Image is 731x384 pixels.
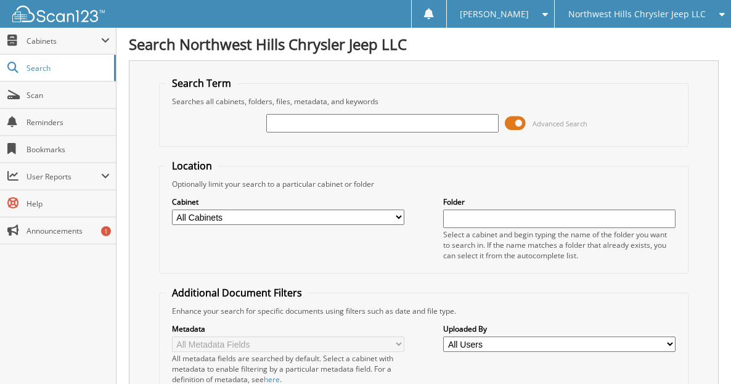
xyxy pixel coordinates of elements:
[101,226,111,236] div: 1
[166,306,682,316] div: Enhance your search for specific documents using filters such as date and file type.
[172,324,404,334] label: Metadata
[27,90,110,100] span: Scan
[568,10,706,18] span: Northwest Hills Chrysler Jeep LLC
[12,6,105,22] img: scan123-logo-white.svg
[443,229,676,261] div: Select a cabinet and begin typing the name of the folder you want to search in. If the name match...
[669,325,731,384] iframe: Chat Widget
[27,63,108,73] span: Search
[27,198,110,209] span: Help
[172,197,404,207] label: Cabinet
[27,226,110,236] span: Announcements
[166,96,682,107] div: Searches all cabinets, folders, files, metadata, and keywords
[166,76,237,90] legend: Search Term
[533,119,587,128] span: Advanced Search
[27,117,110,128] span: Reminders
[166,159,218,173] legend: Location
[443,197,676,207] label: Folder
[27,171,101,182] span: User Reports
[129,34,719,54] h1: Search Northwest Hills Chrysler Jeep LLC
[460,10,529,18] span: [PERSON_NAME]
[443,324,676,334] label: Uploaded By
[27,36,101,46] span: Cabinets
[27,144,110,155] span: Bookmarks
[166,286,308,300] legend: Additional Document Filters
[166,179,682,189] div: Optionally limit your search to a particular cabinet or folder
